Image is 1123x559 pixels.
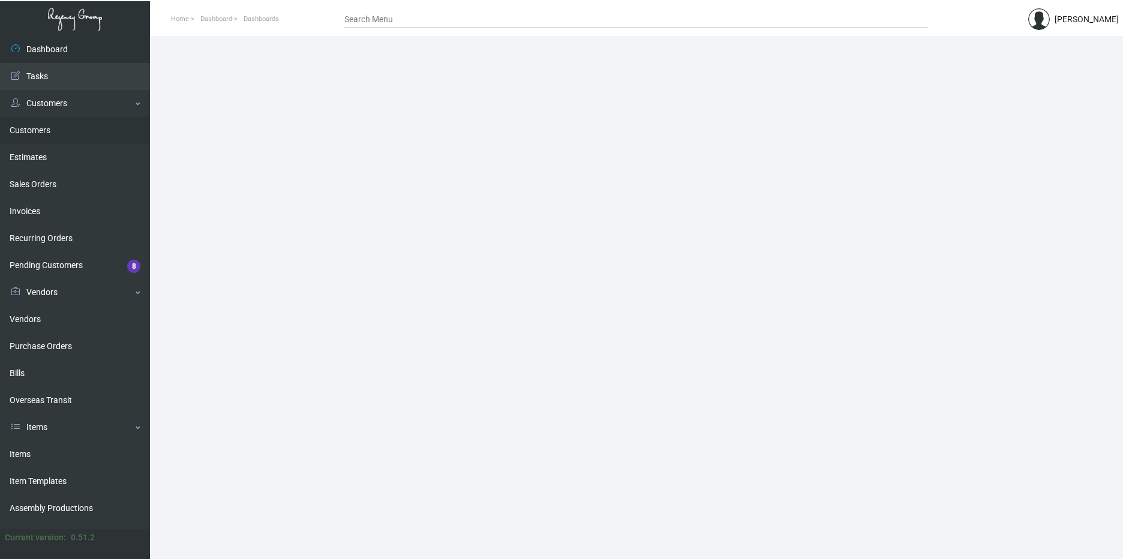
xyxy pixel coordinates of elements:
span: Home [171,15,189,23]
div: Current version: [5,531,66,544]
img: admin@bootstrapmaster.com [1028,8,1050,30]
span: Dashboards [244,15,279,23]
span: Dashboard [200,15,232,23]
div: [PERSON_NAME] [1055,13,1119,26]
div: 0.51.2 [71,531,95,544]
